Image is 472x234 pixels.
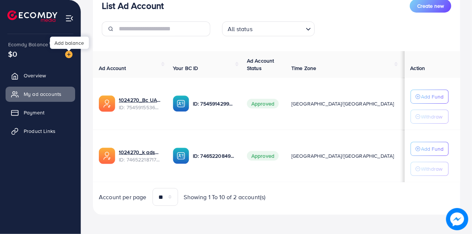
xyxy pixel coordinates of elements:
span: Overview [24,72,46,79]
span: Time Zone [291,64,316,72]
span: Ad Account [99,64,126,72]
span: [GEOGRAPHIC_DATA]/[GEOGRAPHIC_DATA] [291,100,394,107]
span: Approved [247,99,279,108]
p: Add Fund [421,92,444,101]
span: $0 [8,49,17,59]
button: Withdraw [411,162,449,176]
span: Showing 1 To 10 of 2 account(s) [184,193,266,201]
p: Add Fund [421,144,444,153]
div: Add balance [50,37,89,49]
img: logo [7,10,57,22]
span: Action [411,64,425,72]
a: Payment [6,105,75,120]
img: ic-ads-acc.e4c84228.svg [99,96,115,112]
span: Ad Account Status [247,57,274,72]
div: <span class='underline'>1024270_k ads_1738132429680</span></br>7465221871748186128 [119,148,161,164]
span: Your BC ID [173,64,198,72]
div: <span class='underline'>1024270_Bc UAE10kkk_1756920945833</span></br>7545915536356278280 [119,96,161,111]
p: ID: 7465220849314873360 [193,151,235,160]
img: ic-ba-acc.ded83a64.svg [173,148,189,164]
button: Withdraw [411,110,449,124]
a: Product Links [6,124,75,138]
img: menu [65,14,74,23]
img: image [446,208,468,230]
a: My ad accounts [6,87,75,101]
p: Withdraw [421,164,443,173]
span: ID: 7545915536356278280 [119,104,161,111]
span: Approved [247,151,279,161]
img: ic-ads-acc.e4c84228.svg [99,148,115,164]
span: Ecomdy Balance [8,41,48,48]
button: Add Fund [411,142,449,156]
p: Withdraw [421,112,443,121]
h3: List Ad Account [102,0,164,11]
span: All status [226,24,254,34]
div: Search for option [222,21,315,36]
a: 1024270_k ads_1738132429680 [119,148,161,156]
a: 1024270_Bc UAE10kkk_1756920945833 [119,96,161,104]
p: ID: 7545914299548221448 [193,99,235,108]
span: [GEOGRAPHIC_DATA]/[GEOGRAPHIC_DATA] [291,152,394,160]
img: ic-ba-acc.ded83a64.svg [173,96,189,112]
img: image [65,51,73,58]
span: My ad accounts [24,90,61,98]
span: Account per page [99,193,147,201]
span: Product Links [24,127,56,135]
span: ID: 7465221871748186128 [119,156,161,163]
input: Search for option [255,22,303,34]
span: Create new [417,2,444,10]
button: Add Fund [411,90,449,104]
span: Payment [24,109,44,116]
a: Overview [6,68,75,83]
